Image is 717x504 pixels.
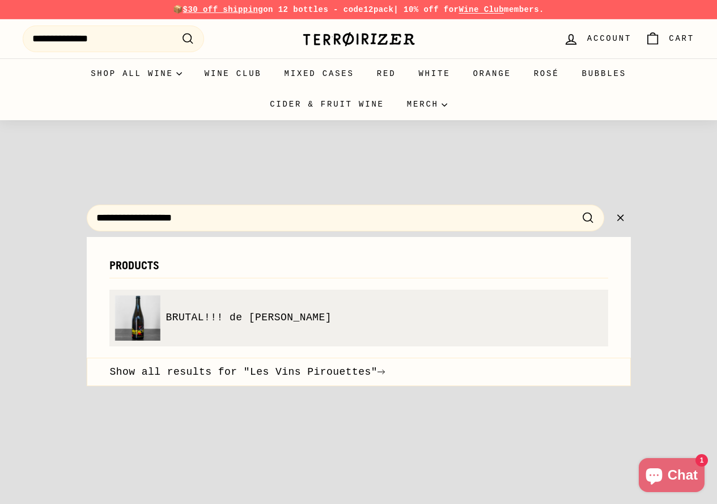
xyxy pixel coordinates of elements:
[273,58,366,89] a: Mixed Cases
[557,22,638,56] a: Account
[407,58,461,89] a: White
[258,89,396,120] a: Cider & Fruit Wine
[570,58,637,89] a: Bubbles
[459,5,504,14] a: Wine Club
[166,310,332,326] span: BRUTAL!!! de [PERSON_NAME]
[635,458,708,495] inbox-online-store-chat: Shopify online store chat
[587,32,631,45] span: Account
[523,58,571,89] a: Rosé
[396,89,459,120] summary: Merch
[79,58,193,89] summary: Shop all wine
[115,295,603,341] a: BRUTAL!!! de Claude BRUTAL!!! de [PERSON_NAME]
[183,5,264,14] span: $30 off shipping
[669,32,694,45] span: Cart
[363,5,393,14] strong: 12pack
[638,22,701,56] a: Cart
[193,58,273,89] a: Wine Club
[109,260,608,278] h3: Products
[115,295,160,341] img: BRUTAL!!! de Claude
[23,3,694,16] p: 📦 on 12 bottles - code | 10% off for members.
[87,358,631,387] button: Show all results for "Les Vins Pirouettes"
[461,58,522,89] a: Orange
[366,58,408,89] a: Red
